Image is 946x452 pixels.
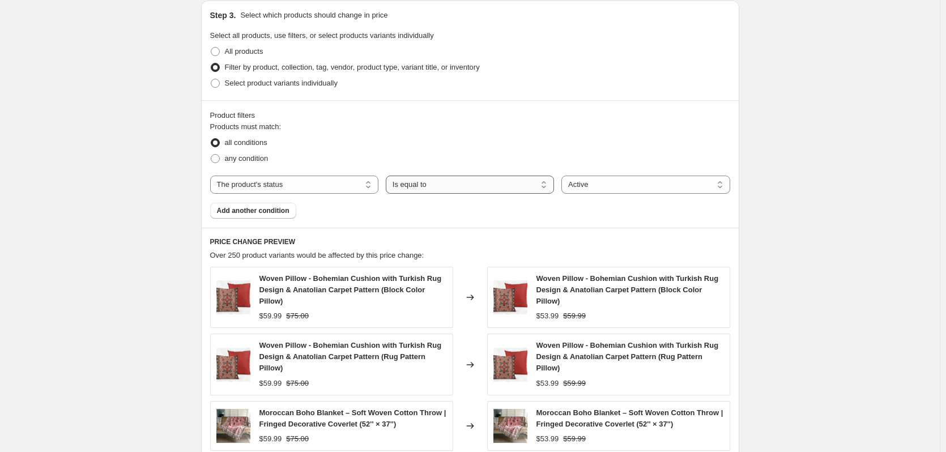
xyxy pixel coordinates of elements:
h2: Step 3. [210,10,236,21]
span: Woven Pillow - Bohemian Cushion with Turkish Rug Design & Anatolian Carpet Pattern (Rug Pattern P... [536,341,719,372]
span: Moroccan Boho Blanket – Soft Woven Cotton Throw | Fringed Decorative Coverlet (52'' × 37'') [259,408,446,428]
h6: PRICE CHANGE PREVIEW [210,237,730,246]
span: Filter by product, collection, tag, vendor, product type, variant title, or inventory [225,63,480,71]
strike: $75.00 [286,310,309,322]
span: all conditions [225,138,267,147]
div: Product filters [210,110,730,121]
img: 3354426d-a5d5-42a1-8fa3-97542855cf89-copy_80x.jpg [216,348,250,382]
span: Select product variants individually [225,79,338,87]
div: $53.99 [536,310,559,322]
div: $59.99 [259,310,282,322]
button: Add another condition [210,203,296,219]
img: 3354426d-a5d5-42a1-8fa3-97542855cf89-copy_80x.jpg [493,280,527,314]
img: 3354426d-a5d5-42a1-8fa3-97542855cf89-copy_80x.jpg [493,348,527,382]
span: Woven Pillow - Bohemian Cushion with Turkish Rug Design & Anatolian Carpet Pattern (Block Color P... [259,274,442,305]
span: Moroccan Boho Blanket – Soft Woven Cotton Throw | Fringed Decorative Coverlet (52'' × 37'') [536,408,723,428]
img: c830520e-e21e-4c0b-9419-4d1a42e281a6-copy_80x.jpg [216,409,250,443]
div: $53.99 [536,433,559,445]
strike: $59.99 [563,433,586,445]
span: Woven Pillow - Bohemian Cushion with Turkish Rug Design & Anatolian Carpet Pattern (Block Color P... [536,274,719,305]
strike: $75.00 [286,378,309,389]
div: $53.99 [536,378,559,389]
img: c830520e-e21e-4c0b-9419-4d1a42e281a6-copy_80x.jpg [493,409,527,443]
span: Select all products, use filters, or select products variants individually [210,31,434,40]
strike: $59.99 [563,310,586,322]
span: Add another condition [217,206,289,215]
strike: $75.00 [286,433,309,445]
div: $59.99 [259,378,282,389]
span: Products must match: [210,122,282,131]
img: 3354426d-a5d5-42a1-8fa3-97542855cf89-copy_80x.jpg [216,280,250,314]
span: any condition [225,154,269,163]
p: Select which products should change in price [240,10,387,21]
strike: $59.99 [563,378,586,389]
span: Woven Pillow - Bohemian Cushion with Turkish Rug Design & Anatolian Carpet Pattern (Rug Pattern P... [259,341,442,372]
div: $59.99 [259,433,282,445]
span: Over 250 product variants would be affected by this price change: [210,251,424,259]
span: All products [225,47,263,56]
